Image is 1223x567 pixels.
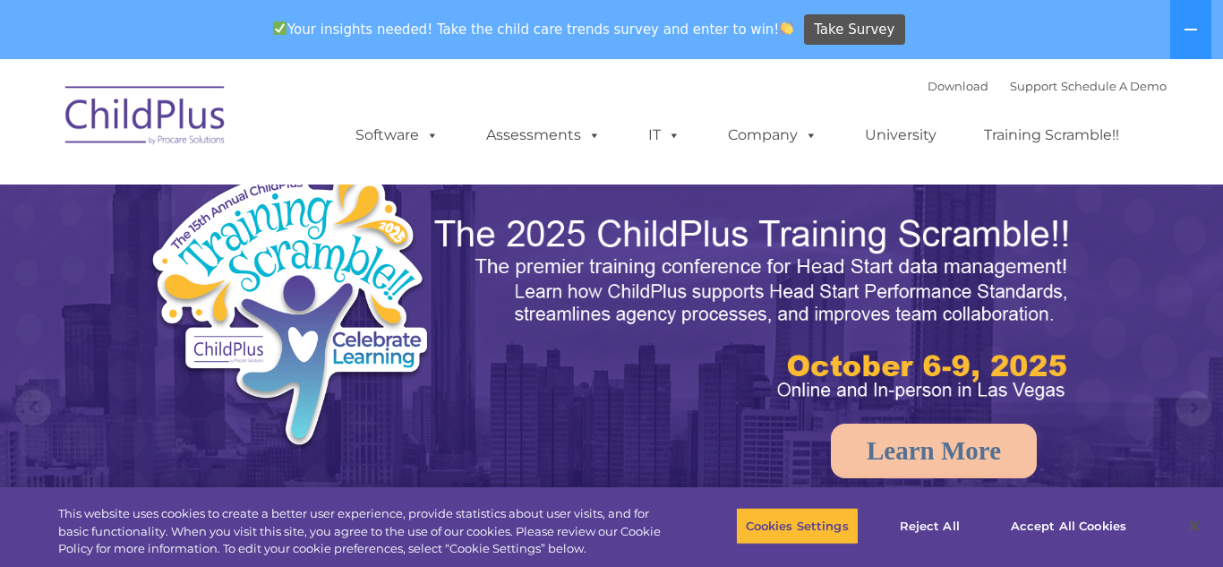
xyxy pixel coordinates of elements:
a: Schedule A Demo [1061,79,1167,93]
span: Last name [249,118,304,132]
span: Take Survey [814,14,894,46]
a: Training Scramble!! [966,117,1137,153]
a: Take Survey [804,14,905,46]
a: Assessments [468,117,619,153]
a: University [847,117,954,153]
button: Cookies Settings [736,507,859,545]
button: Accept All Cookies [1001,507,1136,545]
a: IT [630,117,698,153]
span: Your insights needed! Take the child care trends survey and enter to win! [265,12,801,47]
a: Software [338,117,457,153]
img: ✅ [273,21,287,35]
img: 👏 [780,21,793,35]
a: Learn More [831,424,1037,478]
div: This website uses cookies to create a better user experience, provide statistics about user visit... [58,505,672,558]
img: ChildPlus by Procare Solutions [56,73,235,163]
button: Close [1175,506,1214,546]
a: Company [710,117,835,153]
font: | [928,79,1167,93]
button: Reject All [874,507,986,545]
a: Support [1010,79,1057,93]
span: Phone number [249,192,325,205]
a: Download [928,79,988,93]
